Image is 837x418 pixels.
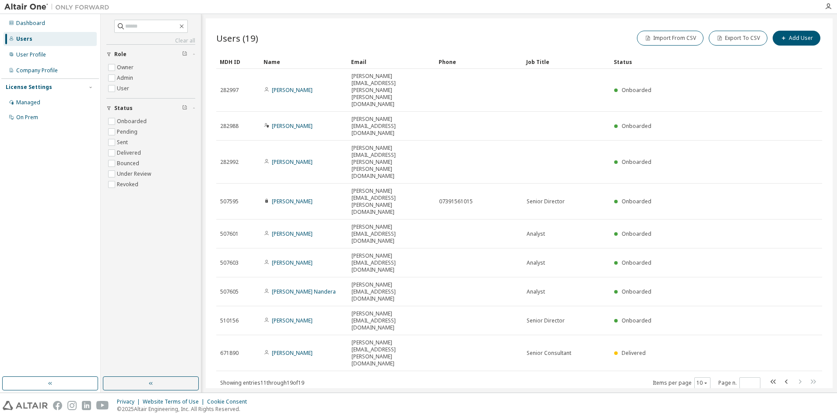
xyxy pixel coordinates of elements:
[16,114,38,121] div: On Prem
[352,223,431,244] span: [PERSON_NAME][EMAIL_ADDRESS][DOMAIN_NAME]
[622,288,651,295] span: Onboarded
[352,188,431,216] span: [PERSON_NAME][EMAIL_ADDRESS][PERSON_NAME][DOMAIN_NAME]
[352,116,431,137] span: [PERSON_NAME][EMAIL_ADDRESS][DOMAIN_NAME]
[718,377,760,389] span: Page n.
[220,288,239,295] span: 507605
[117,127,139,137] label: Pending
[220,198,239,205] span: 507595
[622,86,651,94] span: Onboarded
[527,230,545,237] span: Analyst
[709,31,767,46] button: Export To CSV
[272,198,313,205] a: [PERSON_NAME]
[117,169,153,179] label: Under Review
[696,379,708,386] button: 10
[352,145,431,180] span: [PERSON_NAME][EMAIL_ADDRESS][PERSON_NAME][PERSON_NAME][DOMAIN_NAME]
[16,20,45,27] div: Dashboard
[114,51,127,58] span: Role
[272,86,313,94] a: [PERSON_NAME]
[220,55,257,69] div: MDH ID
[527,350,571,357] span: Senior Consultant
[220,259,239,266] span: 507603
[352,281,431,302] span: [PERSON_NAME][EMAIL_ADDRESS][DOMAIN_NAME]
[653,377,710,389] span: Items per page
[527,259,545,266] span: Analyst
[207,398,252,405] div: Cookie Consent
[264,55,344,69] div: Name
[117,405,252,413] p: © 2025 Altair Engineering, Inc. All Rights Reserved.
[439,198,473,205] span: 07391561015
[622,230,651,237] span: Onboarded
[527,288,545,295] span: Analyst
[117,137,130,148] label: Sent
[272,259,313,266] a: [PERSON_NAME]
[622,259,651,266] span: Onboarded
[352,310,431,331] span: [PERSON_NAME][EMAIL_ADDRESS][DOMAIN_NAME]
[67,401,77,410] img: instagram.svg
[117,73,135,83] label: Admin
[351,55,432,69] div: Email
[182,51,187,58] span: Clear filter
[272,230,313,237] a: [PERSON_NAME]
[117,398,143,405] div: Privacy
[622,158,651,166] span: Onboarded
[117,83,131,94] label: User
[220,379,304,386] span: Showing entries 11 through 19 of 19
[82,401,91,410] img: linkedin.svg
[3,401,48,410] img: altair_logo.svg
[106,45,195,64] button: Role
[53,401,62,410] img: facebook.svg
[96,401,109,410] img: youtube.svg
[526,55,607,69] div: Job Title
[220,87,239,94] span: 282997
[220,123,239,130] span: 282988
[117,158,141,169] label: Bounced
[6,84,52,91] div: License Settings
[637,31,703,46] button: Import From CSV
[182,105,187,112] span: Clear filter
[16,67,58,74] div: Company Profile
[272,349,313,357] a: [PERSON_NAME]
[527,198,565,205] span: Senior Director
[16,51,46,58] div: User Profile
[16,99,40,106] div: Managed
[220,230,239,237] span: 507601
[622,122,651,130] span: Onboarded
[117,179,140,190] label: Revoked
[114,105,133,112] span: Status
[439,55,519,69] div: Phone
[4,3,114,11] img: Altair One
[352,73,431,108] span: [PERSON_NAME][EMAIL_ADDRESS][PERSON_NAME][PERSON_NAME][DOMAIN_NAME]
[272,158,313,166] a: [PERSON_NAME]
[117,62,135,73] label: Owner
[106,99,195,118] button: Status
[622,349,646,357] span: Delivered
[622,317,651,324] span: Onboarded
[117,116,148,127] label: Onboarded
[106,37,195,44] a: Clear all
[272,288,336,295] a: [PERSON_NAME] Nandera
[614,55,777,69] div: Status
[352,339,431,367] span: [PERSON_NAME][EMAIL_ADDRESS][PERSON_NAME][DOMAIN_NAME]
[216,32,258,44] span: Users (19)
[773,31,820,46] button: Add User
[622,198,651,205] span: Onboarded
[16,35,32,43] div: Users
[352,252,431,273] span: [PERSON_NAME][EMAIL_ADDRESS][DOMAIN_NAME]
[143,398,207,405] div: Website Terms of Use
[220,159,239,166] span: 282992
[220,317,239,324] span: 510156
[220,350,239,357] span: 671890
[527,317,565,324] span: Senior Director
[117,148,143,158] label: Delivered
[272,122,313,130] a: [PERSON_NAME]
[272,317,313,324] a: [PERSON_NAME]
